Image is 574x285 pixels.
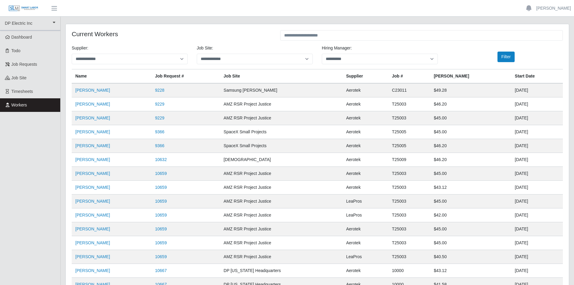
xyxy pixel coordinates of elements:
[11,75,27,80] span: job site
[388,264,430,278] td: 10000
[388,97,430,111] td: T25003
[388,139,430,153] td: T25005
[155,226,167,231] a: 10659
[220,83,343,97] td: Samsung [PERSON_NAME]
[75,129,110,134] a: [PERSON_NAME]
[430,153,511,167] td: $46.20
[511,250,563,264] td: [DATE]
[388,250,430,264] td: T25003
[497,52,515,62] button: Filter
[430,69,511,84] th: [PERSON_NAME]
[220,208,343,222] td: AMZ RSR Project Justice
[511,111,563,125] td: [DATE]
[343,97,388,111] td: Aerotek
[388,111,430,125] td: T25003
[536,5,571,11] a: [PERSON_NAME]
[155,240,167,245] a: 10659
[430,181,511,195] td: $43.12
[430,125,511,139] td: $45.00
[343,181,388,195] td: Aerotek
[155,88,165,93] a: 9228
[343,222,388,236] td: Aerotek
[388,181,430,195] td: T25003
[430,83,511,97] td: $49.28
[388,69,430,84] th: Job #
[72,69,152,84] th: Name
[75,171,110,176] a: [PERSON_NAME]
[388,153,430,167] td: T25009
[8,5,39,12] img: SLM Logo
[343,208,388,222] td: LeaPros
[220,236,343,250] td: AMZ RSR Project Justice
[343,111,388,125] td: Aerotek
[11,35,32,40] span: Dashboard
[220,222,343,236] td: AMZ RSR Project Justice
[155,254,167,259] a: 10659
[220,139,343,153] td: SpaceX Small Projects
[511,236,563,250] td: [DATE]
[511,167,563,181] td: [DATE]
[197,45,213,51] label: job site:
[75,143,110,148] a: [PERSON_NAME]
[11,89,33,94] span: Timesheets
[75,185,110,190] a: [PERSON_NAME]
[75,240,110,245] a: [PERSON_NAME]
[511,181,563,195] td: [DATE]
[430,167,511,181] td: $45.00
[11,48,20,53] span: Todo
[75,157,110,162] a: [PERSON_NAME]
[430,264,511,278] td: $43.12
[430,111,511,125] td: $45.00
[388,167,430,181] td: T25003
[343,139,388,153] td: Aerotek
[343,236,388,250] td: Aerotek
[155,157,167,162] a: 10632
[72,30,271,38] h4: Current Workers
[511,208,563,222] td: [DATE]
[155,268,167,273] a: 10667
[343,153,388,167] td: Aerotek
[155,185,167,190] a: 10659
[155,116,165,120] a: 9229
[430,208,511,222] td: $42.00
[75,254,110,259] a: [PERSON_NAME]
[511,153,563,167] td: [DATE]
[511,139,563,153] td: [DATE]
[511,195,563,208] td: [DATE]
[155,102,165,106] a: 9229
[155,129,165,134] a: 9366
[430,236,511,250] td: $45.00
[11,103,27,107] span: Workers
[155,199,167,204] a: 10659
[75,102,110,106] a: [PERSON_NAME]
[343,83,388,97] td: Aerotek
[75,213,110,217] a: [PERSON_NAME]
[511,97,563,111] td: [DATE]
[388,236,430,250] td: T25003
[75,226,110,231] a: [PERSON_NAME]
[220,167,343,181] td: AMZ RSR Project Justice
[72,45,88,51] label: Supplier:
[511,125,563,139] td: [DATE]
[220,69,343,84] th: job site
[343,125,388,139] td: Aerotek
[511,264,563,278] td: [DATE]
[511,222,563,236] td: [DATE]
[220,250,343,264] td: AMZ RSR Project Justice
[343,250,388,264] td: LeaPros
[220,195,343,208] td: AMZ RSR Project Justice
[155,171,167,176] a: 10659
[155,213,167,217] a: 10659
[220,125,343,139] td: SpaceX Small Projects
[430,250,511,264] td: $40.50
[430,139,511,153] td: $46.20
[220,264,343,278] td: DP [US_STATE] Headquarters
[388,222,430,236] td: T25003
[322,45,352,51] label: Hiring Manager:
[511,69,563,84] th: Start Date
[220,181,343,195] td: AMZ RSR Project Justice
[388,83,430,97] td: C23011
[220,153,343,167] td: [DEMOGRAPHIC_DATA]
[430,222,511,236] td: $45.00
[152,69,220,84] th: Job Request #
